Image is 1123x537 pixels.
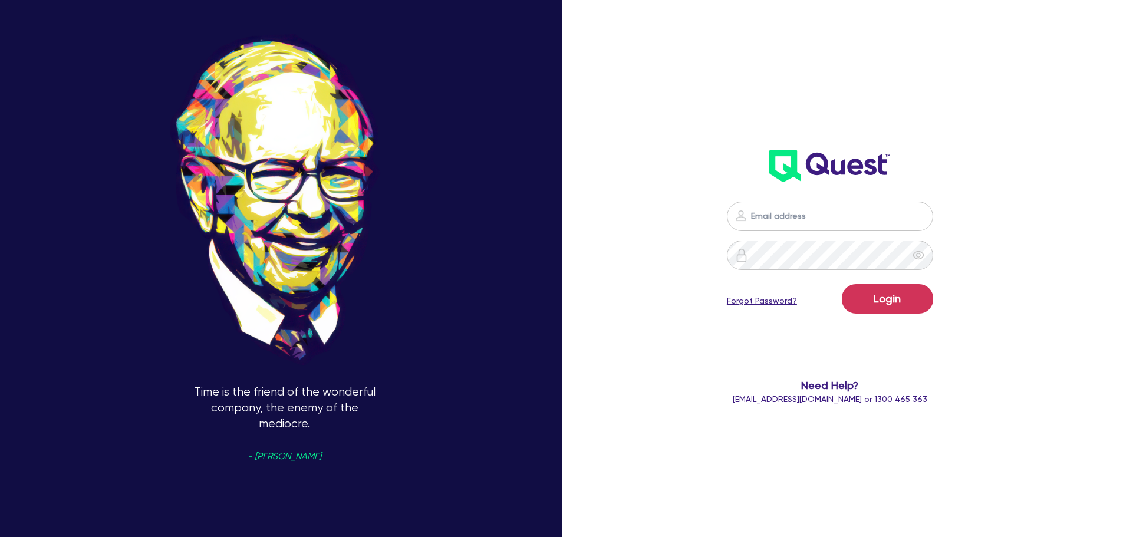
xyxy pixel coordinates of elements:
img: icon-password [734,209,748,223]
img: wH2k97JdezQIQAAAABJRU5ErkJggg== [769,150,890,182]
span: or 1300 465 363 [733,394,927,404]
a: [EMAIL_ADDRESS][DOMAIN_NAME] [733,394,862,404]
button: Login [842,284,933,314]
span: - [PERSON_NAME] [248,452,321,461]
img: icon-password [735,248,749,262]
span: eye [913,249,924,261]
input: Email address [727,202,933,231]
a: Forgot Password? [727,295,797,307]
span: Need Help? [680,377,981,393]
